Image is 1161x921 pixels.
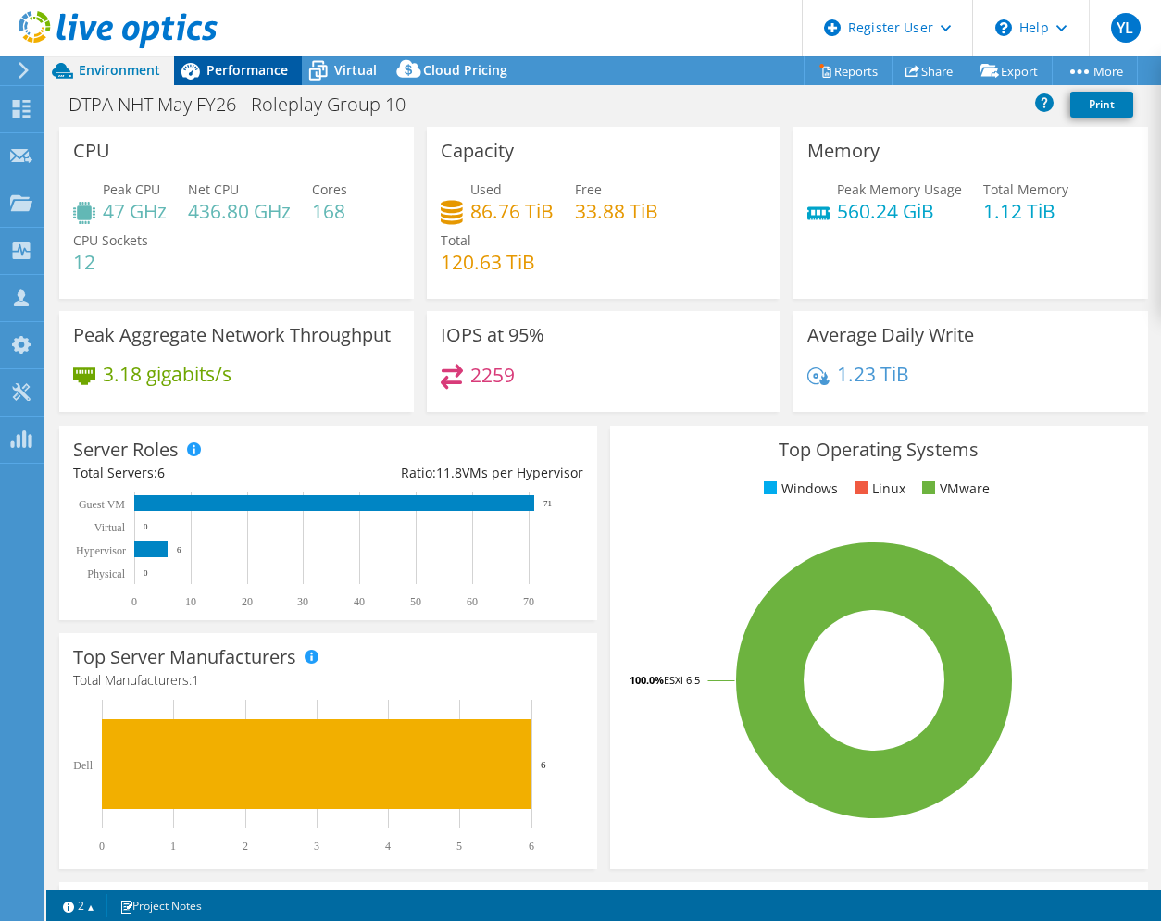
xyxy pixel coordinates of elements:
text: 40 [354,595,365,608]
text: 0 [99,840,105,853]
span: 6 [157,464,165,481]
text: Dell [73,759,93,772]
text: 6 [541,759,546,770]
h4: 1.23 TiB [837,364,909,384]
span: Performance [206,61,288,79]
h3: Peak Aggregate Network Throughput [73,325,391,345]
h3: Memory [807,141,880,161]
text: 71 [543,499,552,508]
a: Project Notes [106,894,215,917]
h1: DTPA NHT May FY26 - Roleplay Group 10 [60,94,434,115]
span: YL [1111,13,1141,43]
h4: 120.63 TiB [441,252,535,272]
text: 2 [243,840,248,853]
div: Total Servers: [73,463,328,483]
h4: 168 [312,201,347,221]
text: 10 [185,595,196,608]
h3: Average Daily Write [807,325,974,345]
span: Peak Memory Usage [837,180,962,198]
text: Virtual [94,521,126,534]
span: Virtual [334,61,377,79]
a: Print [1070,92,1133,118]
h4: 47 GHz [103,201,167,221]
a: Share [892,56,967,85]
li: VMware [918,479,990,499]
h4: 12 [73,252,148,272]
span: 1 [192,671,199,689]
span: Environment [79,61,160,79]
span: 11.8 [436,464,462,481]
span: Net CPU [188,180,239,198]
a: 2 [50,894,107,917]
h3: Top Server Manufacturers [73,647,296,667]
span: Used [470,180,502,198]
span: Cores [312,180,347,198]
h4: 436.80 GHz [188,201,291,221]
span: Total Memory [983,180,1068,198]
a: Export [967,56,1053,85]
text: Physical [87,567,125,580]
text: Guest VM [79,498,125,511]
a: Reports [804,56,893,85]
h4: 3.18 gigabits/s [103,364,231,384]
h4: Total Manufacturers: [73,670,583,691]
text: 70 [523,595,534,608]
text: 3 [314,840,319,853]
h4: 2259 [470,365,515,385]
text: 60 [467,595,478,608]
text: 6 [529,840,534,853]
text: 4 [385,840,391,853]
tspan: ESXi 6.5 [664,673,700,687]
svg: \n [995,19,1012,36]
text: 30 [297,595,308,608]
h4: 86.76 TiB [470,201,554,221]
h4: 560.24 GiB [837,201,962,221]
h3: Top Operating Systems [624,440,1134,460]
a: More [1052,56,1138,85]
h3: Capacity [441,141,514,161]
span: Free [575,180,602,198]
text: Hypervisor [76,544,126,557]
text: 0 [144,522,148,531]
span: Cloud Pricing [423,61,507,79]
text: 5 [456,840,462,853]
span: CPU Sockets [73,231,148,249]
text: 20 [242,595,253,608]
span: Peak CPU [103,180,160,198]
h3: Server Roles [73,440,179,460]
text: 1 [170,840,176,853]
h3: IOPS at 95% [441,325,544,345]
text: 50 [410,595,421,608]
text: 0 [131,595,137,608]
div: Ratio: VMs per Hypervisor [328,463,582,483]
span: Total [441,231,471,249]
li: Linux [850,479,905,499]
h4: 33.88 TiB [575,201,658,221]
h3: CPU [73,141,110,161]
text: 0 [144,568,148,578]
tspan: 100.0% [630,673,664,687]
h4: 1.12 TiB [983,201,1068,221]
li: Windows [759,479,838,499]
text: 6 [177,545,181,554]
